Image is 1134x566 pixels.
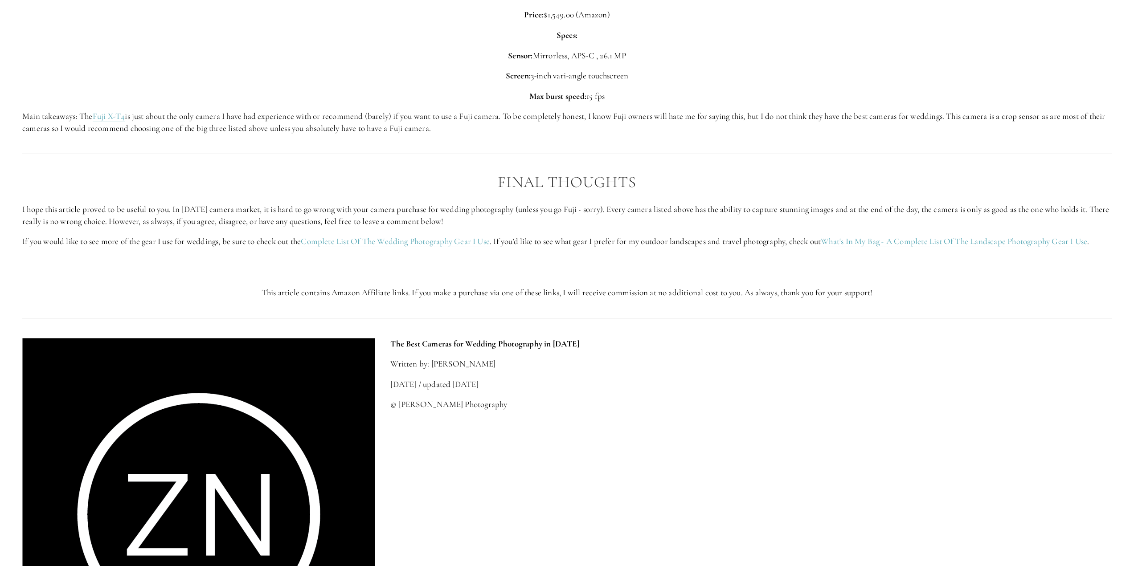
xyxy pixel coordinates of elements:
[301,236,490,247] a: Complete List Of The Wedding Photography Gear I Use
[22,9,1112,21] p: $1,549.00 (Amazon)
[506,70,531,81] strong: Screen:
[22,110,1112,134] p: Main takeaways: The is just about the only camera I have had experience with or recommend (barely...
[93,111,125,122] a: Fuji X-T4
[508,50,532,61] strong: Sensor:
[390,338,579,349] strong: The Best Cameras for Wedding Photography in [DATE]
[22,50,1112,62] p: Mirrorless, APS-C , 26.1 MP
[390,399,1112,411] p: © [PERSON_NAME] Photography
[22,287,1112,299] p: This article contains Amazon Affiliate links. If you make a purchase via one of these links, I wi...
[22,236,1112,248] p: If you would like to see more of the gear I use for weddings, be sure to check out the . If you’d...
[22,90,1112,102] p: 15 fps
[22,174,1112,191] h2: Final Thoughts
[22,70,1112,82] p: 3-inch vari-angle touchscreen
[390,358,1112,370] p: Written by: [PERSON_NAME]
[529,91,586,101] strong: Max burst speed:
[390,379,1112,391] p: [DATE] / updated [DATE]
[22,204,1112,227] p: I hope this article proved to be useful to you. In [DATE] camera market, it is hard to go wrong w...
[524,9,544,20] strong: Price:
[821,236,1087,247] a: What's In My Bag - A Complete List Of The Landscape Photography Gear I Use
[557,30,577,40] strong: Specs:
